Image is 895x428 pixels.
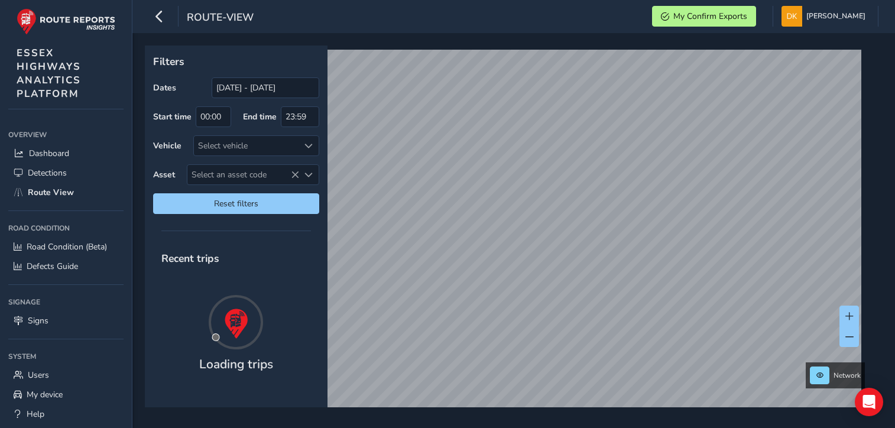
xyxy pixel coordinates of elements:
div: Open Intercom Messenger [855,388,883,416]
div: Select vehicle [194,136,299,155]
img: rr logo [17,8,115,35]
div: Signage [8,293,124,311]
a: Signs [8,311,124,330]
span: Network [834,371,861,380]
span: Route View [28,187,74,198]
img: diamond-layout [781,6,802,27]
a: Dashboard [8,144,124,163]
a: Users [8,365,124,385]
label: Start time [153,111,192,122]
button: Reset filters [153,193,319,214]
a: Route View [8,183,124,202]
span: Help [27,408,44,420]
div: System [8,348,124,365]
a: Detections [8,163,124,183]
label: Vehicle [153,140,181,151]
label: Dates [153,82,176,93]
span: ESSEX HIGHWAYS ANALYTICS PLATFORM [17,46,81,100]
span: Signs [28,315,48,326]
a: Defects Guide [8,257,124,276]
h4: Loading trips [199,357,273,372]
span: Reset filters [162,198,310,209]
a: My device [8,385,124,404]
a: Road Condition (Beta) [8,237,124,257]
span: route-view [187,10,254,27]
span: My Confirm Exports [673,11,747,22]
span: [PERSON_NAME] [806,6,865,27]
button: [PERSON_NAME] [781,6,870,27]
div: Road Condition [8,219,124,237]
label: Asset [153,169,175,180]
a: Help [8,404,124,424]
span: Road Condition (Beta) [27,241,107,252]
p: Filters [153,54,319,69]
span: Select an asset code [187,165,299,184]
button: My Confirm Exports [652,6,756,27]
span: Dashboard [29,148,69,159]
div: Select an asset code [299,165,319,184]
div: Overview [8,126,124,144]
span: Users [28,369,49,381]
span: My device [27,389,63,400]
span: Recent trips [153,243,228,274]
span: Detections [28,167,67,179]
label: End time [243,111,277,122]
canvas: Map [149,50,861,421]
span: Defects Guide [27,261,78,272]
